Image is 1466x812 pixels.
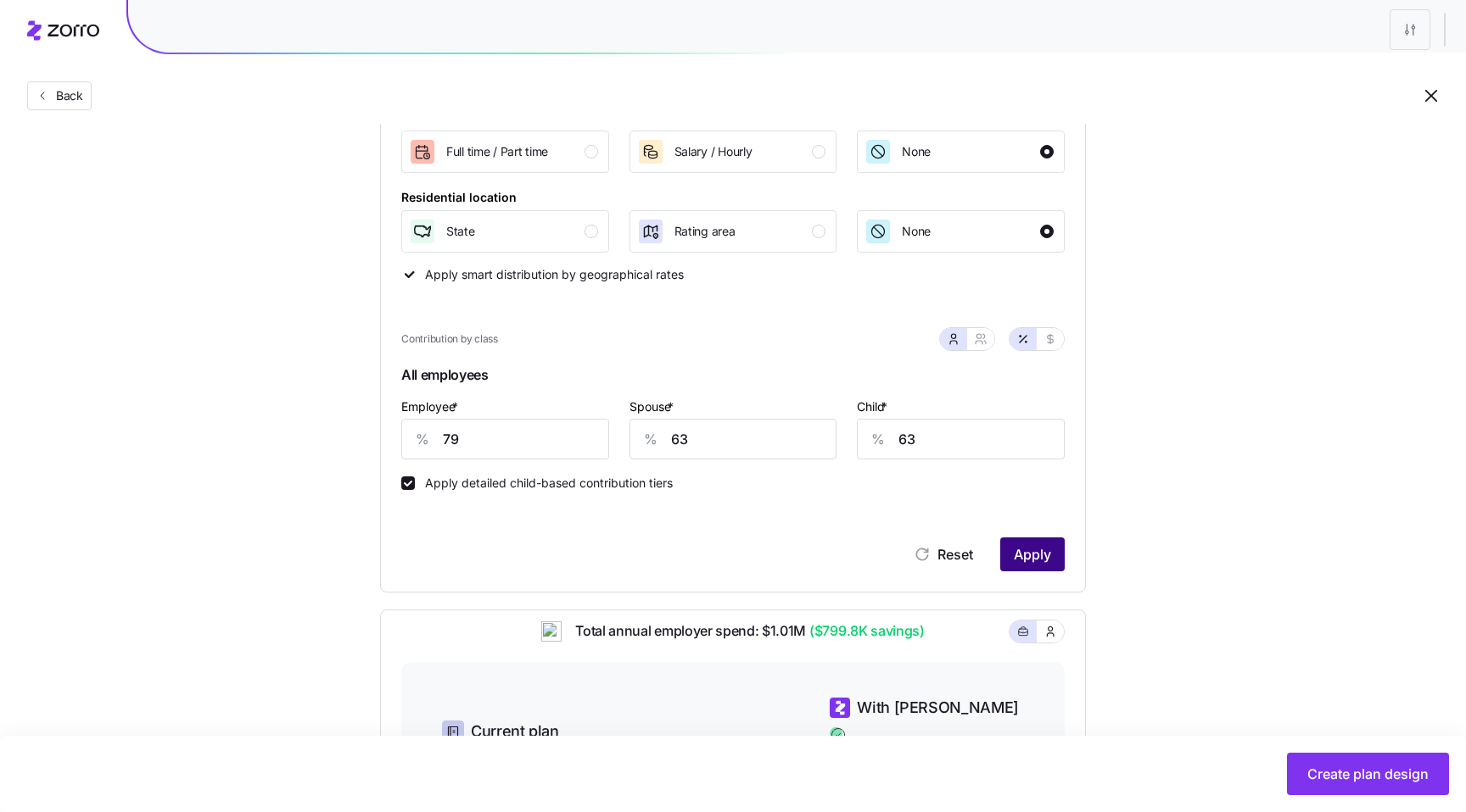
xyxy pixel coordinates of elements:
span: None [902,223,931,240]
span: ($799.8K savings) [806,620,925,642]
label: Spouse [629,398,677,416]
span: Reset [937,544,973,565]
label: Apply detailed child-based contribution tiers [415,476,673,490]
span: All employees [401,361,1065,396]
div: Residential location [401,188,517,207]
span: None [902,143,931,160]
button: Create plan design [1287,753,1449,795]
span: Full time / Part time [446,143,548,160]
span: With [PERSON_NAME] [857,696,1019,720]
div: % [630,420,671,459]
span: Create plan design [1307,764,1429,784]
button: Reset [900,537,987,571]
img: ai-icon.png [541,621,562,642]
div: % [402,420,443,459]
button: Apply [1000,537,1065,571]
span: Contribution by class [401,331,498,348]
span: State [446,223,475,240]
div: % [858,420,898,459]
span: Apply [1014,544,1051,565]
span: Total annual employer spend: $1.01M [562,620,924,642]
button: Back [27,81,92,110]
span: Back [49,87,83,104]
span: Current plan [471,720,559,743]
label: Employee [401,398,462,416]
span: Salary / Hourly [674,143,753,160]
label: Child [857,398,891,416]
span: Rating area [674,223,736,240]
